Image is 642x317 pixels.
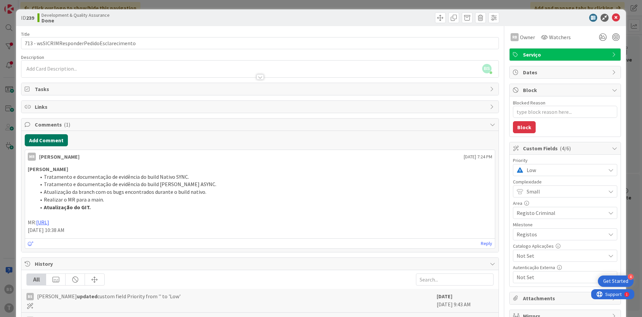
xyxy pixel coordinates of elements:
[523,51,609,59] span: Serviço
[598,275,634,287] div: Open Get Started checklist, remaining modules: 4
[523,68,609,76] span: Dates
[44,173,189,180] span: Tratamento e documentação de evidência do build Nativo SYNC.
[513,179,617,184] div: Complexidade
[21,54,44,60] span: Description
[28,153,36,161] div: MR
[482,64,492,73] span: BS
[21,37,499,49] input: type card name here...
[464,153,492,160] span: [DATE] 7:24 PM
[28,219,36,226] span: MR:
[527,165,602,175] span: Low
[513,244,617,248] div: Catalogo Aplicações
[513,201,617,206] div: Area
[517,272,602,282] span: Not Set
[481,239,492,248] a: Reply
[64,121,70,128] span: ( 1 )
[39,153,80,161] div: [PERSON_NAME]
[523,144,609,152] span: Custom Fields
[513,158,617,163] div: Priority
[527,187,602,196] span: Small
[520,33,535,41] span: Owner
[35,121,487,129] span: Comments
[437,292,494,309] div: [DATE] 9:43 AM
[77,293,97,300] b: updated
[44,181,216,187] span: Tratamento e documentação de evidência do build [PERSON_NAME] ASYNC.
[416,273,494,286] input: Search...
[437,293,452,300] b: [DATE]
[36,219,49,226] a: [URL]
[511,33,519,41] div: RB
[28,166,68,172] strong: [PERSON_NAME]
[513,265,617,270] div: Autenticação Externa
[513,100,545,106] label: Blocked Reason
[21,31,30,37] label: Title
[517,251,602,260] span: Not Set
[26,14,34,21] b: 239
[560,145,571,152] span: ( 4/6 )
[14,1,30,9] span: Support
[41,12,110,18] span: Development & Quality Assurance
[513,222,617,227] div: Milestone
[37,292,181,300] span: [PERSON_NAME] custom field Priority from '' to 'Low'
[35,3,36,8] div: 1
[28,227,65,233] span: [DATE] 10:38 AM
[44,188,206,195] span: Atualização da branch com os bugs encontrados durante o build nativo.
[26,293,34,300] div: BS
[21,14,34,22] span: ID
[35,103,487,111] span: Links
[603,278,628,285] div: Get Started
[44,204,91,211] strong: Atualização do GIT.
[44,196,104,203] span: Realizar o MR para a main.
[27,274,46,285] div: All
[25,134,68,146] button: Add Comment
[523,86,609,94] span: Block
[628,274,634,280] div: 4
[513,121,536,133] button: Block
[35,85,487,93] span: Tasks
[523,294,609,302] span: Attachments
[517,230,602,239] span: Registos
[517,208,602,218] span: Registo Criminal
[41,18,110,23] b: Done
[549,33,571,41] span: Watchers
[35,260,487,268] span: History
